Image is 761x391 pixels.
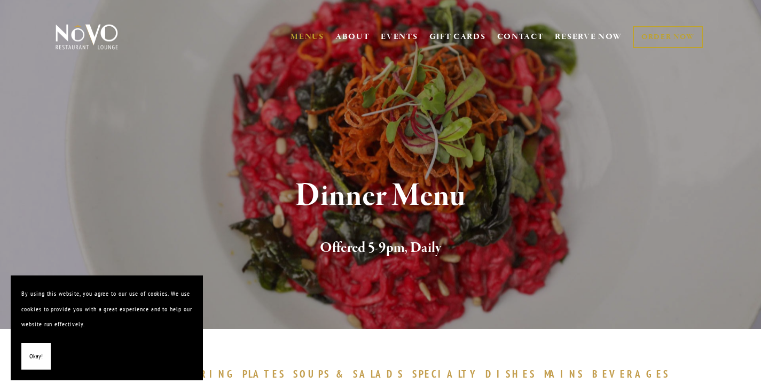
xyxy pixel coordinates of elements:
p: By using this website, you agree to our use of cookies. We use cookies to provide you with a grea... [21,286,192,332]
span: SALADS [353,367,404,380]
a: CONTACT [497,27,544,47]
section: Cookie banner [11,275,203,380]
h1: Dinner Menu [73,179,688,213]
a: SHARINGPLATES [172,367,291,380]
a: GIFT CARDS [429,27,486,47]
span: & [336,367,348,380]
a: MAINS [544,367,590,380]
span: SOUPS [293,367,331,380]
span: PLATES [242,367,286,380]
a: SOUPS&SALADS [293,367,409,380]
span: Okay! [29,349,43,364]
a: MENUS [291,32,324,42]
a: RESERVE NOW [555,27,622,47]
button: Okay! [21,343,51,370]
a: SPECIALTYDISHES [412,367,542,380]
a: ABOUT [335,32,370,42]
a: ORDER NOW [633,26,703,48]
span: SPECIALTY [412,367,481,380]
img: Novo Restaurant &amp; Lounge [53,24,120,50]
h2: Offered 5-9pm, Daily [73,237,688,259]
a: BEVERAGES [592,367,676,380]
a: EVENTS [381,32,418,42]
span: BEVERAGES [592,367,670,380]
span: SHARING [172,367,237,380]
span: DISHES [485,367,536,380]
span: MAINS [544,367,584,380]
